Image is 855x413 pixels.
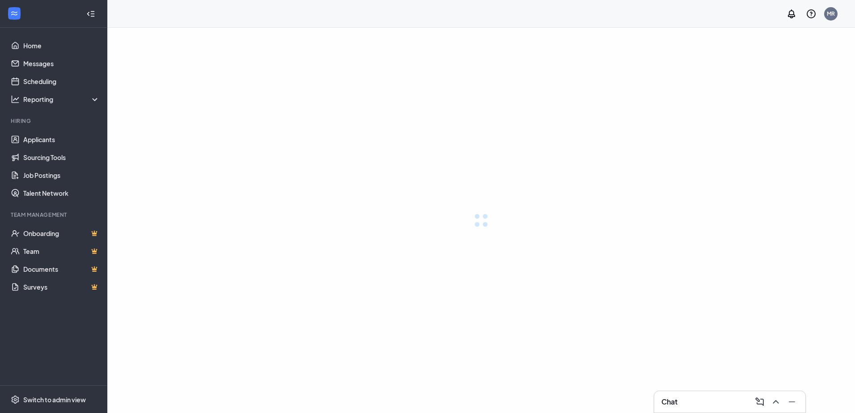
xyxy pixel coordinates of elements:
[23,278,100,296] a: SurveysCrown
[23,260,100,278] a: DocumentsCrown
[23,148,100,166] a: Sourcing Tools
[786,8,797,19] svg: Notifications
[768,395,782,409] button: ChevronUp
[11,117,98,125] div: Hiring
[23,72,100,90] a: Scheduling
[23,95,100,104] div: Reporting
[11,211,98,219] div: Team Management
[23,37,100,55] a: Home
[23,224,100,242] a: OnboardingCrown
[661,397,677,407] h3: Chat
[752,395,766,409] button: ComposeMessage
[754,396,765,407] svg: ComposeMessage
[11,95,20,104] svg: Analysis
[770,396,781,407] svg: ChevronUp
[10,9,19,18] svg: WorkstreamLogo
[784,395,798,409] button: Minimize
[23,184,100,202] a: Talent Network
[23,55,100,72] a: Messages
[23,131,100,148] a: Applicants
[806,8,817,19] svg: QuestionInfo
[86,9,95,18] svg: Collapse
[23,395,86,404] div: Switch to admin view
[23,242,100,260] a: TeamCrown
[23,166,100,184] a: Job Postings
[787,396,797,407] svg: Minimize
[11,395,20,404] svg: Settings
[827,10,835,17] div: MR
